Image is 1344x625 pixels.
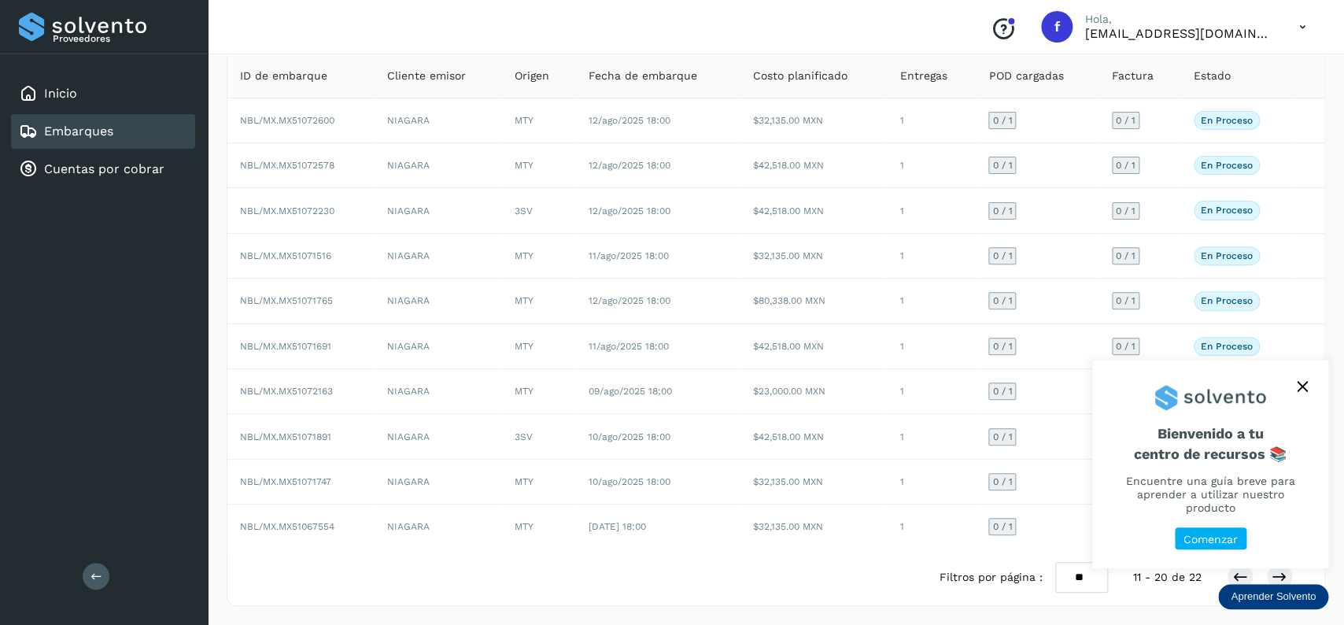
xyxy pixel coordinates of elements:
[887,98,976,143] td: 1
[502,234,575,279] td: MTY
[992,161,1012,170] span: 0 / 1
[502,460,575,505] td: MTY
[887,279,976,324] td: 1
[502,324,575,369] td: MTY
[887,143,976,188] td: 1
[740,143,887,188] td: $42,518.00 MXN
[240,341,331,352] span: NBL/MX.MX51071691
[1201,115,1253,126] p: En proceso
[1116,161,1135,170] span: 0 / 1
[1231,590,1316,603] p: Aprender Solvento
[589,250,669,261] span: 11/ago/2025 18:00
[589,295,670,306] span: 12/ago/2025 18:00
[387,68,466,84] span: Cliente emisor
[589,160,670,171] span: 12/ago/2025 18:00
[240,160,334,171] span: NBL/MX.MX51072578
[240,521,334,532] span: NBL/MX.MX51067554
[240,476,331,487] span: NBL/MX.MX51071747
[1116,342,1135,351] span: 0 / 1
[992,522,1012,531] span: 0 / 1
[1194,68,1231,84] span: Estado
[1092,361,1328,568] div: Aprender Solvento
[1218,584,1328,609] div: Aprender Solvento
[375,414,502,459] td: NIAGARA
[740,234,887,279] td: $32,135.00 MXN
[992,116,1012,125] span: 0 / 1
[740,460,887,505] td: $32,135.00 MXN
[589,386,672,397] span: 09/ago/2025 18:00
[1111,446,1309,463] p: centro de recursos 📚
[992,206,1012,216] span: 0 / 1
[375,505,502,549] td: NIAGARA
[992,251,1012,261] span: 0 / 1
[502,369,575,414] td: MTY
[988,68,1063,84] span: POD cargadas
[740,98,887,143] td: $32,135.00 MXN
[740,279,887,324] td: $80,338.00 MXN
[1201,205,1253,216] p: En proceso
[740,188,887,233] td: $42,518.00 MXN
[502,414,575,459] td: 3SV
[515,68,549,84] span: Origen
[899,68,947,84] span: Entregas
[11,152,195,187] div: Cuentas por cobrar
[1201,341,1253,352] p: En proceso
[589,68,697,84] span: Fecha de embarque
[375,234,502,279] td: NIAGARA
[740,369,887,414] td: $23,000.00 MXN
[44,161,164,176] a: Cuentas por cobrar
[44,124,113,139] a: Embarques
[752,68,847,84] span: Costo planificado
[740,324,887,369] td: $42,518.00 MXN
[240,205,334,216] span: NBL/MX.MX51072230
[1085,26,1274,41] p: facturacion@expresssanjavier.com
[740,505,887,549] td: $32,135.00 MXN
[240,250,331,261] span: NBL/MX.MX51071516
[375,324,502,369] td: NIAGARA
[992,477,1012,486] span: 0 / 1
[887,505,976,549] td: 1
[1116,251,1135,261] span: 0 / 1
[1290,375,1314,398] button: close,
[589,476,670,487] span: 10/ago/2025 18:00
[1085,13,1274,26] p: Hola,
[502,98,575,143] td: MTY
[589,431,670,442] span: 10/ago/2025 18:00
[502,143,575,188] td: MTY
[375,143,502,188] td: NIAGARA
[887,188,976,233] td: 1
[887,234,976,279] td: 1
[502,505,575,549] td: MTY
[375,460,502,505] td: NIAGARA
[1112,68,1154,84] span: Factura
[11,114,195,149] div: Embarques
[1201,250,1253,261] p: En proceso
[240,431,331,442] span: NBL/MX.MX51071891
[589,115,670,126] span: 12/ago/2025 18:00
[1116,296,1135,305] span: 0 / 1
[240,295,333,306] span: NBL/MX.MX51071765
[887,324,976,369] td: 1
[740,414,887,459] td: $42,518.00 MXN
[589,341,669,352] span: 11/ago/2025 18:00
[53,33,189,44] p: Proveedores
[1201,295,1253,306] p: En proceso
[940,569,1043,586] span: Filtros por página :
[1183,533,1238,546] p: Comenzar
[1201,160,1253,171] p: En proceso
[375,188,502,233] td: NIAGARA
[240,386,333,397] span: NBL/MX.MX51072163
[1175,527,1246,550] button: Comenzar
[992,296,1012,305] span: 0 / 1
[375,369,502,414] td: NIAGARA
[887,369,976,414] td: 1
[502,188,575,233] td: 3SV
[589,205,670,216] span: 12/ago/2025 18:00
[11,76,195,111] div: Inicio
[992,386,1012,396] span: 0 / 1
[375,279,502,324] td: NIAGARA
[887,460,976,505] td: 1
[1116,116,1135,125] span: 0 / 1
[1111,475,1309,514] p: Encuentre una guía breve para aprender a utilizar nuestro producto
[375,98,502,143] td: NIAGARA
